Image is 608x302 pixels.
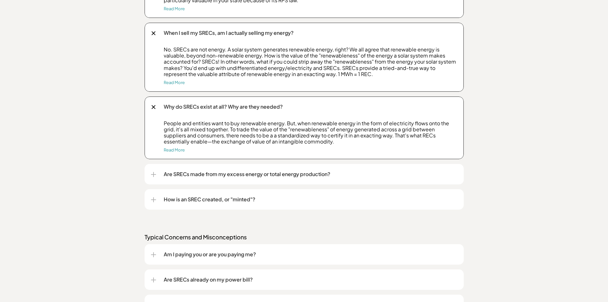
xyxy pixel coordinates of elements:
[164,29,457,37] p: When I sell my SRECs, am I actually selling my energy?
[164,147,185,152] a: Read More
[164,170,457,178] p: Are SRECs made from my excess energy or total energy production?
[164,276,457,283] p: Are SRECs already on my power bill?
[145,233,464,241] p: Typical Concerns and Misconceptions
[164,80,185,85] a: Read More
[164,196,457,203] p: How is an SREC created, or "minted"?
[164,6,185,11] a: Read More
[164,251,457,258] p: Am I paying you or are you paying me?
[164,120,457,145] p: People and entities want to buy renewable energy. But, when renewable energy in the form of elect...
[164,103,457,111] p: Why do SRECs exist at all? Why are they needed?
[164,46,457,77] p: No. SRECs are not energy. A solar system generates renewable energy, right? We all agree that ren...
